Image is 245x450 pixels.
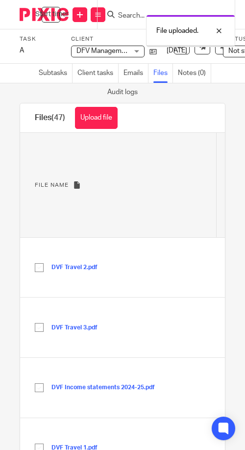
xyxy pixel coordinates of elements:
span: [DATE] [167,47,187,54]
input: Select [30,258,49,277]
span: Start timer [35,9,69,20]
input: Select [30,378,49,397]
span: (47) [51,114,65,122]
a: Emails [123,64,148,83]
a: Notes (0) [178,64,211,83]
input: Select [30,318,49,337]
button: DVF Travel 2.pdf [51,264,105,271]
a: Files [153,64,173,83]
label: Task [20,35,59,43]
span: DFV Management Services Limited [76,48,185,54]
img: Pixie [20,8,69,21]
label: Client [71,35,157,43]
h1: Files [35,113,65,123]
a: Audit logs [107,83,143,102]
p: File uploaded. [156,26,198,36]
span: File name [35,182,69,188]
div: A [20,46,59,55]
button: DVF Income statements 2024-25.pdf [51,384,162,391]
input: Search [117,12,205,21]
a: Subtasks [39,64,73,83]
button: Upload file [75,107,118,129]
a: Client tasks [77,64,119,83]
div: DFV Management Services Limited - A [42,7,60,23]
button: DVF Travel 3.pdf [51,325,105,331]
